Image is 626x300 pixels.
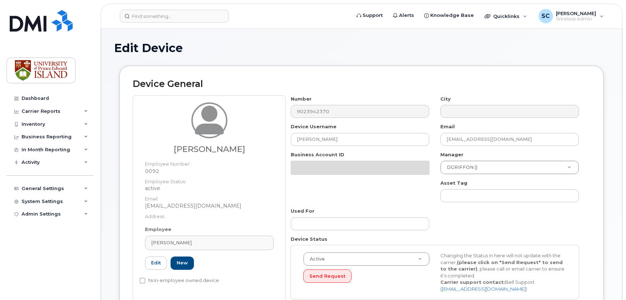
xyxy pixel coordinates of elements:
[145,209,274,220] dt: Address:
[440,151,463,158] label: Manager
[443,164,477,171] span: DGRIFFON ()
[133,79,590,89] h2: Device General
[291,123,336,130] label: Device Username
[435,252,572,292] div: Changing the Status in here will not update with the carrier, , please call or email carrier to e...
[145,226,171,233] label: Employee
[151,239,192,246] span: [PERSON_NAME]
[145,202,274,209] dd: [EMAIL_ADDRESS][DOMAIN_NAME]
[145,257,167,270] a: Edit
[145,185,274,192] dd: active
[304,253,429,266] a: Active
[440,279,505,285] strong: Carrier support contact:
[145,175,274,185] dt: Employee Status:
[440,96,451,102] label: City
[140,278,145,283] input: Non-employee owned device
[145,157,274,167] dt: Employee Number:
[145,192,274,202] dt: Email:
[305,256,325,262] span: Active
[145,145,274,154] h3: [PERSON_NAME]
[440,259,563,272] strong: (please click on "Send Request" to send to the carrier)
[171,257,194,270] a: New
[440,180,467,186] label: Asset Tag
[140,276,219,285] label: Non-employee owned device
[114,42,609,54] h1: Edit Device
[291,208,314,214] label: Used For
[441,161,579,174] a: DGRIFFON ()
[440,123,455,130] label: Email
[303,269,351,283] button: Send Request
[145,167,274,175] dd: 0092
[442,286,526,292] a: [EMAIL_ADDRESS][DOMAIN_NAME]
[291,96,312,102] label: Number
[145,236,274,250] a: [PERSON_NAME]
[291,151,344,158] label: Business Account ID
[291,236,327,243] label: Device Status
